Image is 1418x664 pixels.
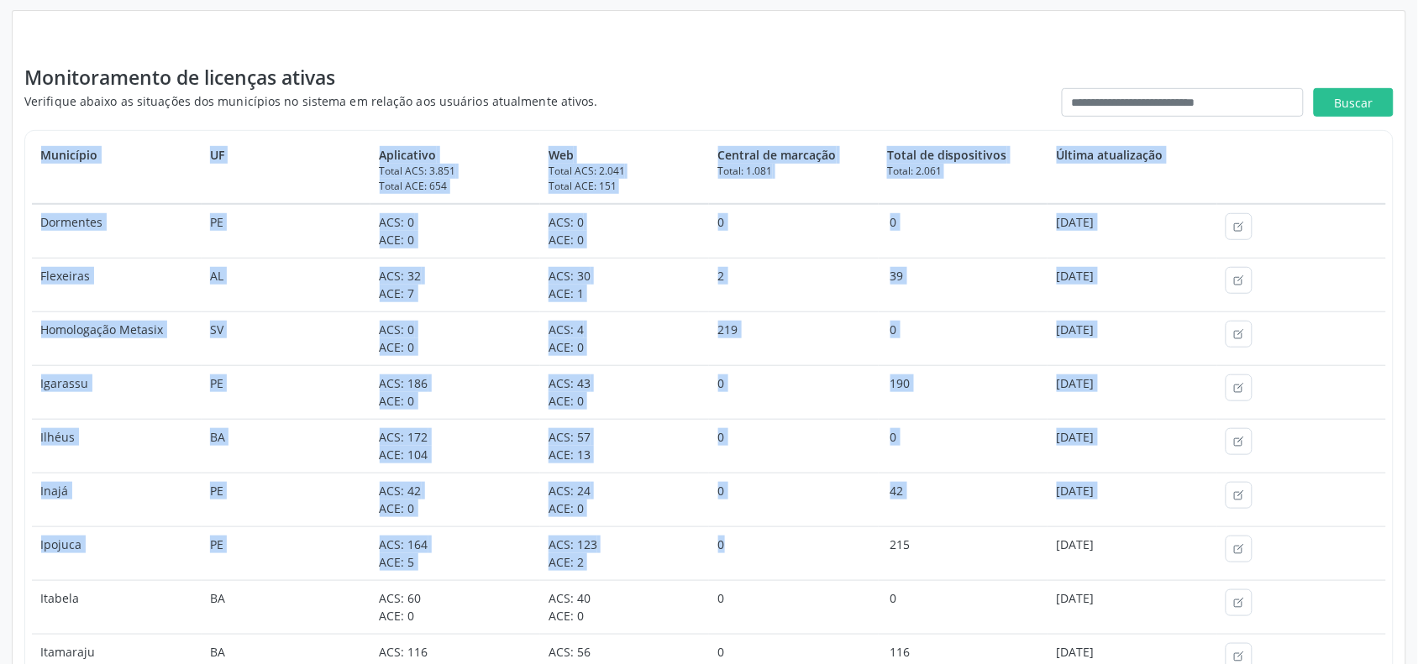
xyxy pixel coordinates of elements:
[1233,274,1245,286] ion-icon: create outline
[32,365,202,419] td: Igarassu
[202,473,371,526] td: PE
[32,419,202,473] td: Ilhéus
[1226,213,1253,240] button: create outline
[890,321,1039,338] div: ACS: 0 ACE: 0 Reserva: 0
[1048,580,1217,634] td: [DATE]
[540,526,710,580] td: ACS: 123 ACE: 2
[1233,328,1245,340] ion-icon: create outline
[202,526,371,580] td: PE
[24,63,598,92] div: Monitoramento de licenças ativas
[709,204,879,259] td: 0
[202,419,371,473] td: BA
[370,258,540,311] td: ACS: 32 ACE: 7
[709,311,879,365] td: 219
[1048,204,1217,259] td: [DATE]
[1233,543,1245,555] ion-icon: create outline
[1048,311,1217,365] td: [DATE]
[370,580,540,634] td: ACS: 60 ACE: 0
[1048,526,1217,580] td: [DATE]
[370,365,540,419] td: ACS: 186 ACE: 0
[202,204,371,259] td: PE
[709,473,879,526] td: 0
[32,526,202,580] td: Ipojuca
[202,311,371,365] td: SV
[380,164,532,194] div: Total ACS: 3.851 Total ACE: 654
[540,365,710,419] td: ACS: 43 ACE: 0
[1048,419,1217,473] td: [DATE]
[370,526,540,580] td: ACS: 164 ACE: 5
[890,428,1039,446] div: ACS: 0 ACE: 0 Reserva: 0
[370,473,540,526] td: ACS: 42 ACE: 0
[890,643,1039,661] div: ACS: 116 ACE: 0 Reserva: 0
[709,526,879,580] td: 0
[1233,651,1245,662] ion-icon: create outline
[540,138,710,204] th: Web
[1233,489,1245,501] ion-icon: create outline
[890,213,1039,231] div: ACS: 0 ACE: 0 Reserva: 0
[32,473,202,526] td: Inajá
[1226,428,1253,455] button: create outline
[540,311,710,365] td: ACS: 4 ACE: 0
[1048,258,1217,311] td: [DATE]
[549,164,701,194] div: Total ACS: 2.041 Total ACE: 151
[370,419,540,473] td: ACS: 172 ACE: 104
[718,164,870,179] div: Total: 1.081
[32,204,202,259] td: Dormentes
[709,580,879,634] td: 0
[1233,436,1245,447] ion-icon: create outline
[890,374,1039,392] div: ACS: 190 ACE: 0 Reserva: 0
[202,258,371,311] td: AL
[1233,221,1245,233] ion-icon: create outline
[370,204,540,259] td: ACS: 0 ACE: 0
[370,138,540,204] th: Aplicativo
[890,267,1039,285] div: ACS: 32 ACE: 7 Reserva: 0
[1226,482,1253,509] button: create outline
[1226,267,1253,294] button: create outline
[1217,138,1387,204] th: Actions
[540,258,710,311] td: ACS: 30 ACE: 1
[540,473,710,526] td: ACS: 24 ACE: 0
[540,419,710,473] td: ACS: 57 ACE: 13
[1048,365,1217,419] td: [DATE]
[370,311,540,365] td: ACS: 0 ACE: 0
[540,204,710,259] td: ACS: 0 ACE: 0
[1226,374,1253,401] button: create outline
[709,419,879,473] td: 0
[890,536,1039,553] div: ACS: 128 ACE: 64 Reserva: 23
[32,311,202,365] td: Homologação Metasix
[202,365,371,419] td: PE
[709,258,879,311] td: 2
[41,146,193,164] div: Município
[879,138,1048,204] th: Total de dispositivos
[1314,88,1394,117] button: Buscar
[210,146,362,164] div: UF
[32,580,202,634] td: Itabela
[24,92,598,110] div: Verifique abaixo as situações dos municípios no sistema em relação aos usuários atualmente ativos.
[1048,473,1217,526] td: [DATE]
[890,482,1039,499] div: ACS: 42 ACE: 0 Reserva: 0
[32,258,202,311] td: Flexeiras
[890,589,1039,607] div: ACS: 0 ACE: 0 Reserva: 0
[1226,536,1253,562] button: create outline
[709,138,879,204] th: Central de marcação
[1226,321,1253,348] button: create outline
[709,365,879,419] td: 0
[1233,597,1245,609] ion-icon: create outline
[1233,382,1245,394] ion-icon: create outline
[1057,146,1209,164] div: Última atualização
[540,580,710,634] td: ACS: 40 ACE: 0
[887,164,1039,179] div: Total: 2.061
[1226,589,1253,616] button: create outline
[202,580,371,634] td: BA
